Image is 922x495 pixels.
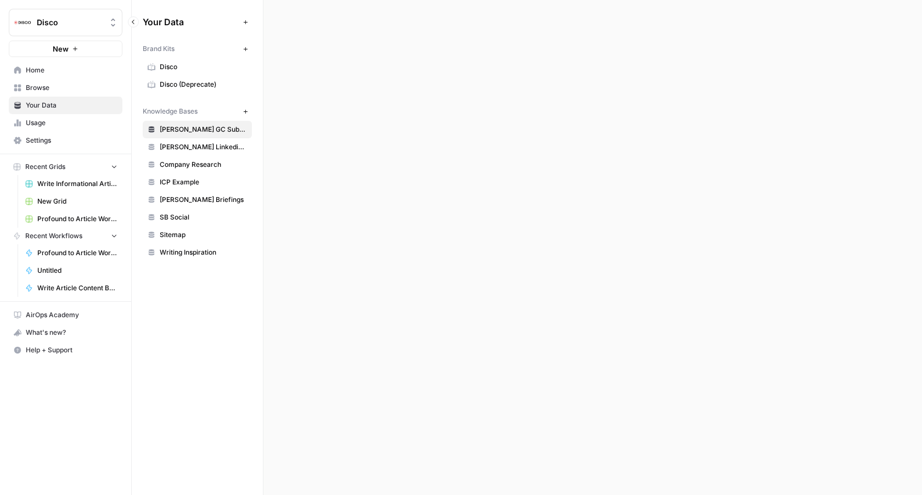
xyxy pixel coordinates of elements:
span: SB Social [160,212,247,222]
a: Disco (Deprecate) [143,76,252,93]
span: Disco [160,62,247,72]
span: Write Article Content Brief [37,283,117,293]
button: Workspace: Disco [9,9,122,36]
span: Home [26,65,117,75]
span: New [53,43,69,54]
span: [PERSON_NAME] Linkedin Posts [160,142,247,152]
a: [PERSON_NAME] GC Substack [143,121,252,138]
span: Recent Workflows [25,231,82,241]
span: Writing Inspiration [160,248,247,257]
span: Disco (Deprecate) [160,80,247,89]
a: [PERSON_NAME] Linkedin Posts [143,138,252,156]
a: ICP Example [143,173,252,191]
a: Untitled [20,262,122,279]
a: Disco [143,58,252,76]
a: Company Research [143,156,252,173]
button: New [9,41,122,57]
span: Recent Grids [25,162,65,172]
a: Sitemap [143,226,252,244]
button: Recent Grids [9,159,122,175]
button: Help + Support [9,341,122,359]
span: Profound to Article Workflow [37,248,117,258]
span: Write Informational Articles [37,179,117,189]
a: New Grid [20,193,122,210]
button: What's new? [9,324,122,341]
span: ICP Example [160,177,247,187]
a: AirOps Academy [9,306,122,324]
a: Write Informational Articles [20,175,122,193]
span: Help + Support [26,345,117,355]
span: Company Research [160,160,247,170]
span: AirOps Academy [26,310,117,320]
a: Profound to Article Workflow Grid - Updated [20,210,122,228]
span: [PERSON_NAME] Briefings [160,195,247,205]
span: Knowledge Bases [143,106,198,116]
a: SB Social [143,209,252,226]
span: Untitled [37,266,117,275]
span: [PERSON_NAME] GC Substack [160,125,247,134]
span: Sitemap [160,230,247,240]
a: Write Article Content Brief [20,279,122,297]
a: [PERSON_NAME] Briefings [143,191,252,209]
span: Browse [26,83,117,93]
a: Your Data [9,97,122,114]
span: Settings [26,136,117,145]
span: Your Data [26,100,117,110]
a: Browse [9,79,122,97]
a: Settings [9,132,122,149]
a: Writing Inspiration [143,244,252,261]
a: Home [9,61,122,79]
a: Profound to Article Workflow [20,244,122,262]
img: Disco Logo [13,13,32,32]
span: New Grid [37,196,117,206]
span: Disco [37,17,103,28]
span: Brand Kits [143,44,175,54]
button: Recent Workflows [9,228,122,244]
a: Usage [9,114,122,132]
span: Your Data [143,15,239,29]
span: Profound to Article Workflow Grid - Updated [37,214,117,224]
span: Usage [26,118,117,128]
